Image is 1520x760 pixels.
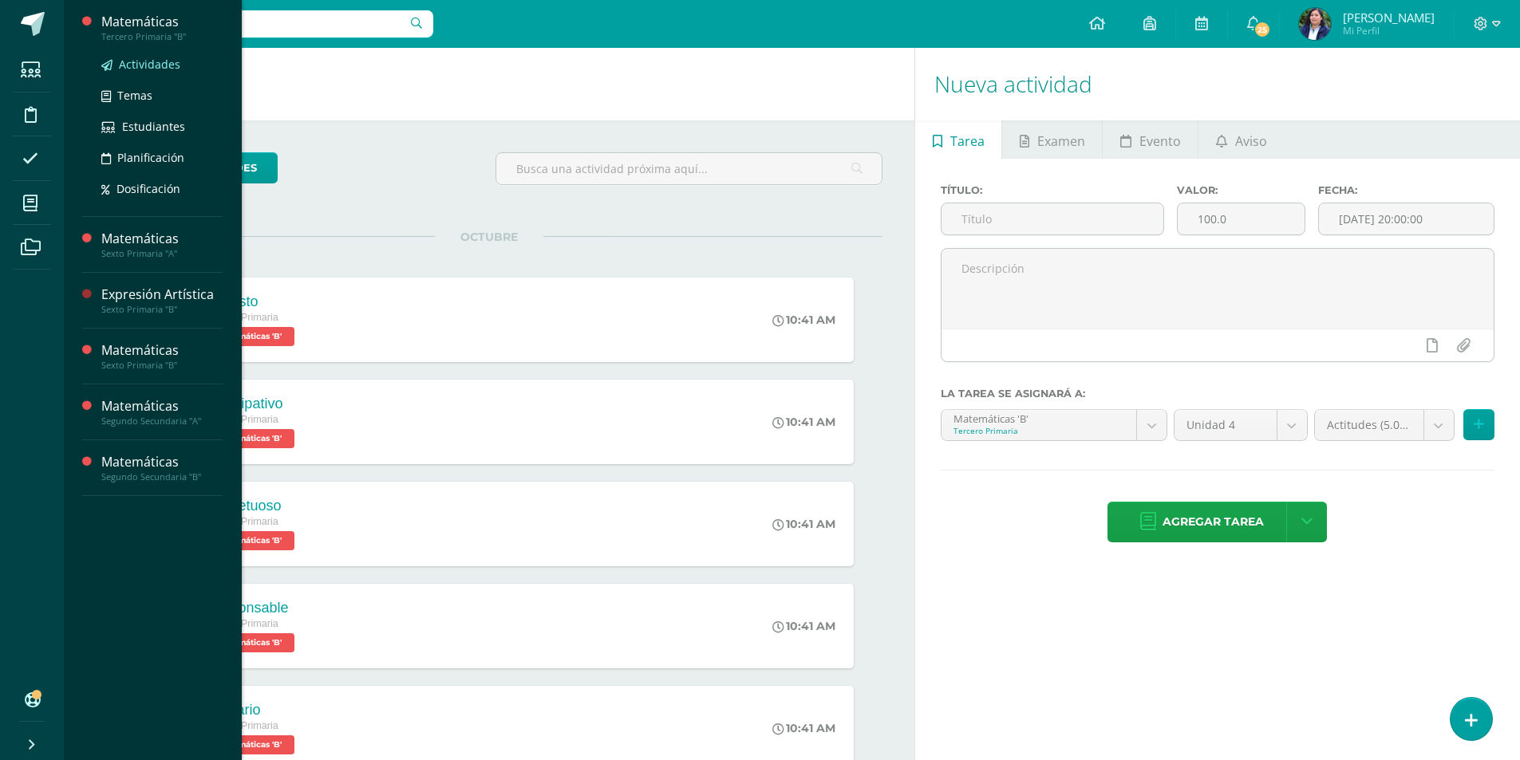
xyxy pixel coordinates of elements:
label: Fecha: [1318,184,1494,196]
div: Expresión Artística [101,285,223,304]
span: Mi Perfil [1343,24,1435,37]
div: Respetuoso [204,498,298,514]
div: Matemáticas [101,230,223,248]
span: Evento [1139,122,1181,160]
span: Aviso [1235,122,1267,160]
a: Temas [101,86,223,104]
a: Dosificación [101,179,223,198]
a: Matemáticas 'B'Tercero Primaria [942,410,1167,440]
div: Participativo [204,396,298,412]
div: Solidario [204,702,298,719]
a: Actitudes (5.0%) [1315,410,1454,440]
div: 10:41 AM [772,415,835,429]
div: Matemáticas [101,13,223,31]
input: Fecha de entrega [1319,203,1494,234]
span: Examen [1037,122,1085,160]
div: Honesto [204,293,298,310]
span: Matemáticas 'B' [204,633,294,652]
span: [PERSON_NAME] [1343,10,1435,26]
span: Matemáticas 'B' [204,735,294,754]
span: Tarea [950,122,985,160]
div: Responsable [204,600,298,616]
input: Busca un usuario... [74,10,433,37]
a: MatemáticasSegundo Secundaria "A" [101,397,223,427]
a: Evento [1103,120,1198,159]
a: Expresión ArtísticaSexto Primaria "B" [101,285,223,315]
a: MatemáticasSegundo Secundaria "B" [101,453,223,482]
div: Sexto Primaria "B" [101,360,223,371]
a: Unidad 4 [1175,410,1307,440]
span: Estudiantes [122,119,185,134]
span: Matemáticas 'B' [204,429,294,448]
span: OCTUBRE [435,230,543,244]
a: MatemáticasTercero Primaria "B" [101,13,223,42]
a: Estudiantes [101,117,223,136]
div: Sexto Primaria "B" [101,304,223,315]
label: Valor: [1177,184,1306,196]
a: MatemáticasSexto Primaria "B" [101,341,223,371]
div: 10:41 AM [772,313,835,327]
span: 25 [1254,21,1271,38]
span: Actitudes (5.0%) [1327,410,1411,440]
div: Tercero Primaria "B" [101,31,223,42]
a: Actividades [101,55,223,73]
a: Planificación [101,148,223,167]
div: Segundo Secundaria "B" [101,471,223,482]
label: Título: [941,184,1164,196]
div: Matemáticas [101,453,223,471]
h1: Actividades [83,48,895,120]
a: Examen [1002,120,1102,159]
span: Actividades [119,57,180,72]
span: Matemáticas 'B' [204,531,294,550]
div: Matemáticas [101,397,223,415]
input: Busca una actividad próxima aquí... [496,153,882,184]
div: Tercero Primaria [953,425,1125,436]
span: Matemáticas 'B' [204,327,294,346]
h1: Nueva actividad [934,48,1501,120]
input: Puntos máximos [1178,203,1305,234]
div: Segundo Secundaria "A" [101,415,223,427]
span: Unidad 4 [1186,410,1265,440]
div: 10:41 AM [772,517,835,531]
div: Matemáticas [101,341,223,360]
label: La tarea se asignará a: [941,388,1494,400]
span: Agregar tarea [1163,502,1264,541]
div: Matemáticas 'B' [953,410,1125,425]
a: Aviso [1198,120,1284,159]
a: Tarea [915,120,1001,159]
span: Planificación [117,150,184,165]
span: Dosificación [116,181,180,196]
div: 10:41 AM [772,619,835,633]
a: MatemáticasSexto Primaria "A" [101,230,223,259]
span: Temas [117,88,152,103]
img: cc393a5ce9805ad72d48e0f4d9f74595.png [1299,8,1331,40]
div: 10:41 AM [772,721,835,735]
div: Sexto Primaria "A" [101,248,223,259]
input: Título [942,203,1163,234]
